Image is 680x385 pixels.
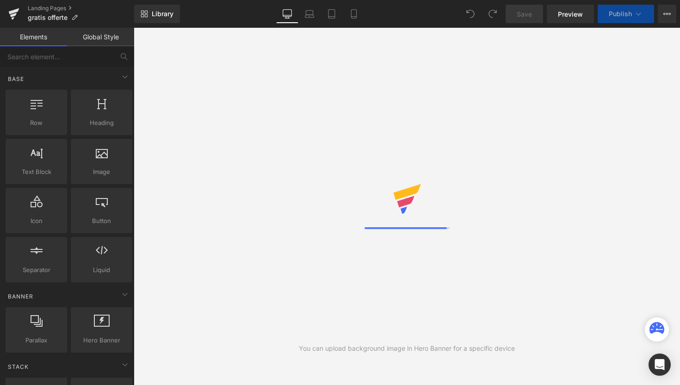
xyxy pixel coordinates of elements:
span: Banner [7,292,34,301]
span: Save [517,9,532,19]
a: Laptop [298,5,321,23]
span: Separator [8,265,64,275]
button: More [658,5,676,23]
span: Library [152,10,173,18]
a: New Library [134,5,180,23]
span: Preview [558,9,583,19]
span: gratis offerte [28,14,68,21]
button: Publish [598,5,654,23]
div: Open Intercom Messenger [649,354,671,376]
a: Landing Pages [28,5,134,12]
a: Tablet [321,5,343,23]
button: Redo [483,5,502,23]
span: Publish [609,10,632,18]
span: Parallax [8,335,64,345]
span: Image [74,167,130,177]
span: Base [7,75,25,83]
a: Global Style [67,28,134,46]
span: Stack [7,362,30,371]
button: Undo [461,5,480,23]
span: Liquid [74,265,130,275]
span: Hero Banner [74,335,130,345]
span: Button [74,216,130,226]
span: Row [8,118,64,128]
span: Text Block [8,167,64,177]
span: Heading [74,118,130,128]
div: You can upload background image in Hero Banner for a specific device [299,343,515,354]
span: Icon [8,216,64,226]
a: Desktop [276,5,298,23]
a: Preview [547,5,594,23]
a: Mobile [343,5,365,23]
